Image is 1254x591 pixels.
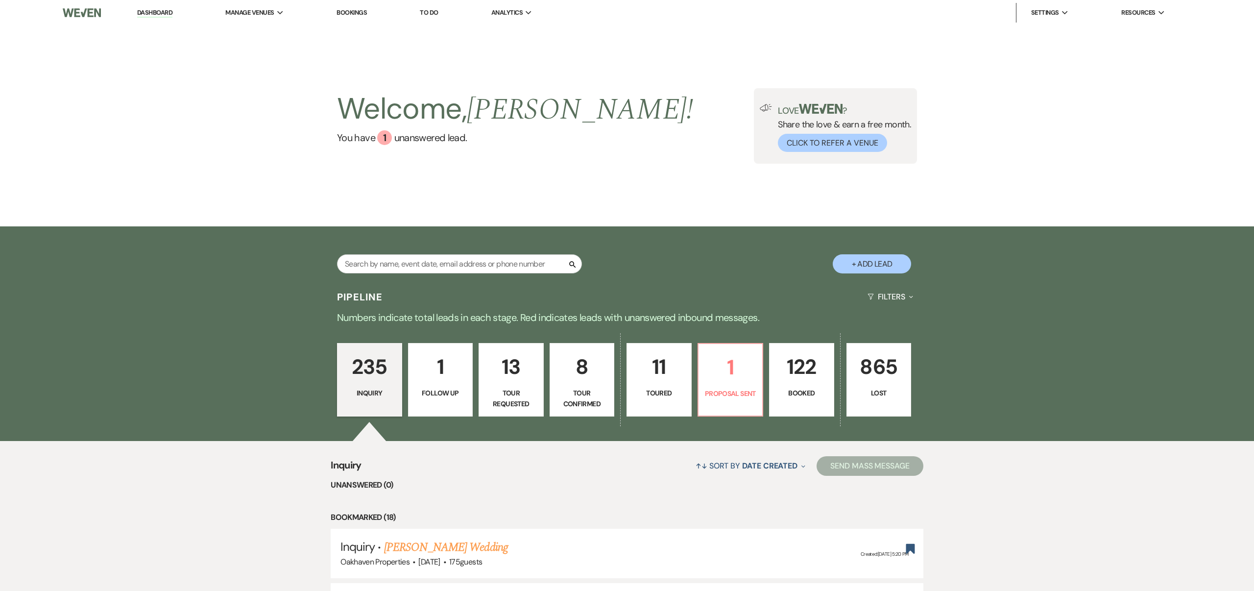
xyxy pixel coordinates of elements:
a: Dashboard [137,8,172,18]
p: Proposal Sent [704,388,757,399]
a: [PERSON_NAME] Wedding [384,539,508,556]
p: Tour Confirmed [556,388,608,410]
p: Follow Up [414,388,467,398]
span: Inquiry [331,458,362,479]
p: Lost [853,388,905,398]
span: Manage Venues [225,8,274,18]
img: weven-logo-green.svg [799,104,843,114]
span: Resources [1121,8,1155,18]
p: Numbers indicate total leads in each stage. Red indicates leads with unanswered inbound messages. [274,310,980,325]
a: 8Tour Confirmed [550,343,615,417]
p: Booked [775,388,828,398]
a: 1Proposal Sent [698,343,764,417]
p: 8 [556,350,608,383]
li: Unanswered (0) [331,479,923,492]
button: Send Mass Message [817,456,923,476]
button: Click to Refer a Venue [778,134,887,152]
h3: Pipeline [337,290,383,304]
a: 13Tour Requested [479,343,544,417]
button: Filters [864,284,917,310]
span: Settings [1031,8,1059,18]
p: Tour Requested [485,388,537,410]
a: 11Toured [627,343,692,417]
p: 13 [485,350,537,383]
span: ↑↓ [696,461,707,471]
li: Bookmarked (18) [331,511,923,524]
span: Date Created [742,461,797,471]
input: Search by name, event date, email address or phone number [337,254,582,273]
a: 122Booked [769,343,834,417]
span: Created: [DATE] 5:20 PM [861,551,909,557]
a: To Do [420,8,438,17]
p: 122 [775,350,828,383]
span: 175 guests [449,557,482,567]
a: You have 1 unanswered lead. [337,130,693,145]
button: + Add Lead [833,254,911,273]
span: [PERSON_NAME] ! [467,87,693,132]
p: 235 [343,350,396,383]
button: Sort By Date Created [692,453,809,479]
div: 1 [377,130,392,145]
p: 1 [704,351,757,384]
a: Bookings [337,8,367,17]
p: 11 [633,350,685,383]
p: 1 [414,350,467,383]
a: 865Lost [846,343,912,417]
span: Oakhaven Properties [340,557,410,567]
span: Analytics [491,8,523,18]
h2: Welcome, [337,88,693,130]
img: loud-speaker-illustration.svg [760,104,772,112]
a: 235Inquiry [337,343,402,417]
p: Toured [633,388,685,398]
p: Inquiry [343,388,396,398]
span: Inquiry [340,539,375,554]
a: 1Follow Up [408,343,473,417]
img: Weven Logo [63,2,101,23]
span: [DATE] [418,557,440,567]
div: Share the love & earn a free month. [772,104,911,152]
p: 865 [853,350,905,383]
p: Love ? [778,104,911,115]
